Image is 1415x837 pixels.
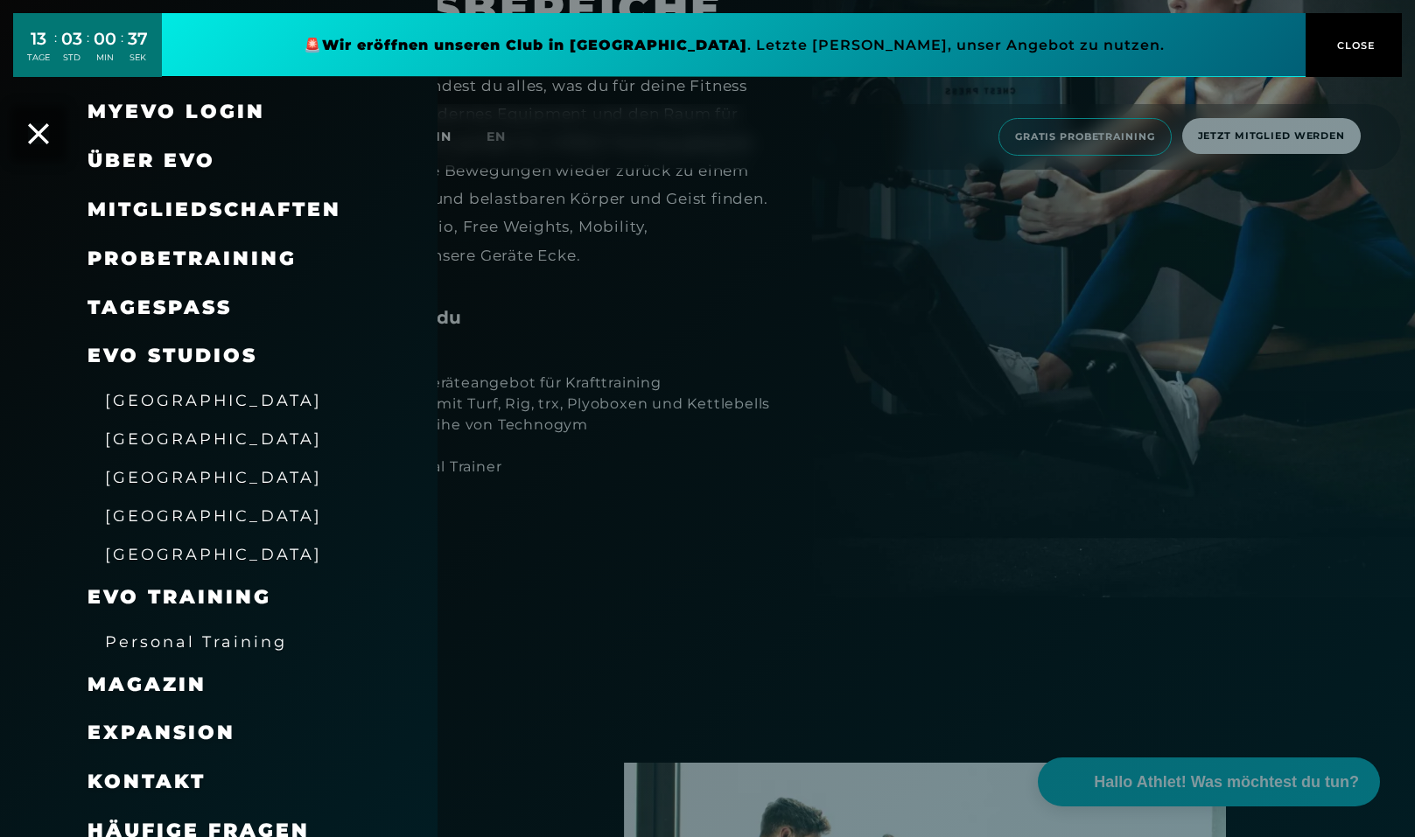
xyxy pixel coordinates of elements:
button: CLOSE [1306,13,1402,77]
div: MIN [94,52,116,64]
div: TAGE [27,52,50,64]
div: 03 [61,26,82,52]
div: STD [61,52,82,64]
div: 13 [27,26,50,52]
div: : [121,28,123,74]
span: Über EVO [88,149,215,172]
div: 00 [94,26,116,52]
div: 37 [128,26,148,52]
span: CLOSE [1333,38,1376,53]
div: SEK [128,52,148,64]
div: : [87,28,89,74]
a: MyEVO Login [88,100,265,123]
div: : [54,28,57,74]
